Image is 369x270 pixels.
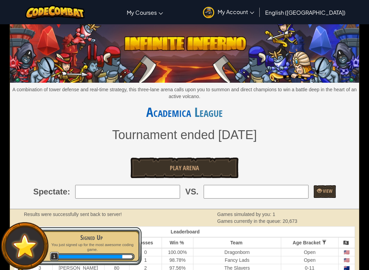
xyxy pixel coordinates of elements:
span: Leaderboard [171,229,200,234]
th: 🏴‍☠️ [338,237,355,248]
img: Infinite Inferno [10,22,359,83]
span: Play Arena [170,164,199,172]
th: Losses [129,237,162,248]
th: Age Bracket [281,237,339,248]
td: United States [338,256,355,264]
span: View [322,188,332,194]
a: Academica [146,103,191,121]
td: 0 [129,248,162,256]
td: 98.78% [162,256,193,264]
td: Fancy lads [193,256,281,264]
div: Signed Up [49,233,135,242]
img: avatar [203,7,214,18]
p: You just signed up for the most awesome coding game. [49,242,135,252]
span: English ([GEOGRAPHIC_DATA]) [265,9,345,16]
span: Games currently in the queue: [217,218,283,224]
a: My Account [200,1,258,23]
img: CodeCombat logo [25,5,85,19]
img: default.png [9,231,40,261]
span: VS. [185,186,199,198]
td: Open [281,256,339,264]
th: Team [193,237,281,248]
td: 100.00% [162,248,193,256]
span: Tournament ended [DATE] [112,128,257,142]
td: United States [338,248,355,256]
a: English ([GEOGRAPHIC_DATA]) [262,3,349,22]
span: 1 [50,252,59,261]
td: 1 [129,256,162,264]
th: Win % [162,237,193,248]
span: 20,673 [283,218,297,224]
span: 1 [273,212,275,217]
span: League [191,103,223,121]
td: Dragonborn [193,248,281,256]
a: My Courses [123,3,166,22]
a: Play Arena [131,158,238,178]
td: Open [281,248,339,256]
p: A combination of tower defense and real-time strategy, this three-lane arena calls upon you to su... [10,86,359,100]
span: Games simulated by you: [217,212,273,217]
span: : [67,186,70,198]
span: My Courses [127,9,157,16]
strong: Results were successfully sent back to server! [24,212,122,217]
span: Spectate [33,186,67,198]
span: My Account [218,8,254,15]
